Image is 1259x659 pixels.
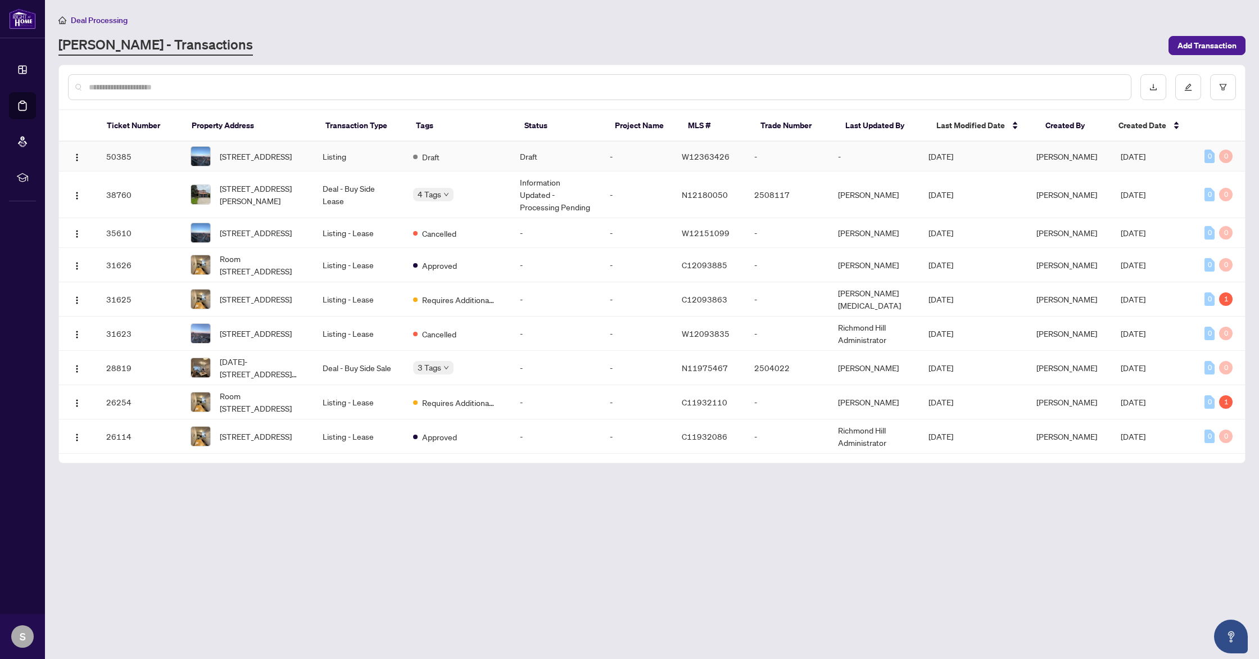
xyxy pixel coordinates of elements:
span: [PERSON_NAME] [1036,189,1097,200]
td: 35610 [97,218,182,248]
span: [DATE]-[STREET_ADDRESS][PERSON_NAME] [220,355,305,380]
img: thumbnail-img [191,255,210,274]
img: Logo [73,364,81,373]
td: - [601,171,673,218]
span: edit [1184,83,1192,91]
button: Add Transaction [1169,36,1246,55]
span: [DATE] [1121,151,1145,161]
img: thumbnail-img [191,358,210,377]
span: C12093885 [682,260,727,270]
td: [PERSON_NAME] [829,248,919,282]
span: [DATE] [929,431,953,441]
button: Logo [68,427,86,445]
span: [DATE] [929,228,953,238]
span: [DATE] [1121,397,1145,407]
td: - [511,351,601,385]
td: Deal - Buy Side Sale [314,351,404,385]
td: Deal - Buy Side Lease [314,171,404,218]
th: Status [515,110,606,142]
div: 0 [1219,150,1233,163]
img: thumbnail-img [191,185,210,204]
td: - [511,419,601,454]
div: 0 [1204,292,1215,306]
span: Approved [422,259,457,272]
td: - [511,385,601,419]
span: [STREET_ADDRESS] [220,327,292,340]
div: 0 [1204,361,1215,374]
span: Cancelled [422,227,456,240]
td: 38760 [97,171,182,218]
td: - [745,282,830,317]
td: Listing - Lease [314,385,404,419]
th: Last Updated By [836,110,927,142]
span: [DATE] [1121,363,1145,373]
td: Draft [511,142,601,171]
button: edit [1175,74,1201,100]
td: Richmond Hill Administrator [829,317,919,351]
td: - [601,282,673,317]
td: - [745,317,830,351]
th: Property Address [183,110,316,142]
td: [PERSON_NAME][MEDICAL_DATA] [829,282,919,317]
span: [STREET_ADDRESS][PERSON_NAME] [220,182,305,207]
span: [PERSON_NAME] [1036,397,1097,407]
button: download [1140,74,1166,100]
span: [DATE] [1121,260,1145,270]
span: down [443,365,449,371]
td: Listing - Lease [314,248,404,282]
span: [STREET_ADDRESS] [220,227,292,239]
span: [PERSON_NAME] [1036,228,1097,238]
button: filter [1210,74,1236,100]
span: home [58,16,66,24]
span: [PERSON_NAME] [1036,328,1097,338]
span: [DATE] [1121,431,1145,441]
span: Draft [422,151,440,163]
div: 0 [1204,188,1215,201]
td: Listing [314,142,404,171]
td: - [745,419,830,454]
img: Logo [73,261,81,270]
td: [PERSON_NAME] [829,218,919,248]
th: Transaction Type [316,110,407,142]
div: 0 [1219,226,1233,240]
span: Add Transaction [1178,37,1237,55]
td: 26254 [97,385,182,419]
td: - [745,248,830,282]
button: Logo [68,393,86,411]
td: - [601,218,673,248]
span: W12151099 [682,228,730,238]
td: 31625 [97,282,182,317]
td: Listing - Lease [314,419,404,454]
td: Richmond Hill Administrator [829,419,919,454]
span: S [20,629,26,644]
span: W12363426 [682,151,730,161]
span: [STREET_ADDRESS] [220,150,292,163]
img: thumbnail-img [191,290,210,309]
td: - [745,142,830,171]
td: 31623 [97,317,182,351]
button: Logo [68,256,86,274]
button: Logo [68,290,86,308]
td: 31626 [97,248,182,282]
img: Logo [73,296,81,305]
span: [DATE] [929,328,953,338]
td: - [511,317,601,351]
td: 2508117 [745,171,830,218]
div: 0 [1204,327,1215,340]
th: Created By [1036,110,1109,142]
img: thumbnail-img [191,147,210,166]
div: 0 [1219,327,1233,340]
span: Room [STREET_ADDRESS] [220,390,305,414]
img: Logo [73,191,81,200]
td: - [601,351,673,385]
span: [STREET_ADDRESS] [220,293,292,305]
span: [DATE] [929,151,953,161]
td: [PERSON_NAME] [829,171,919,218]
span: Last Modified Date [936,119,1005,132]
img: Logo [73,433,81,442]
span: C11932086 [682,431,727,441]
button: Open asap [1214,620,1248,653]
span: Cancelled [422,328,456,340]
span: [PERSON_NAME] [1036,294,1097,304]
img: Logo [73,229,81,238]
